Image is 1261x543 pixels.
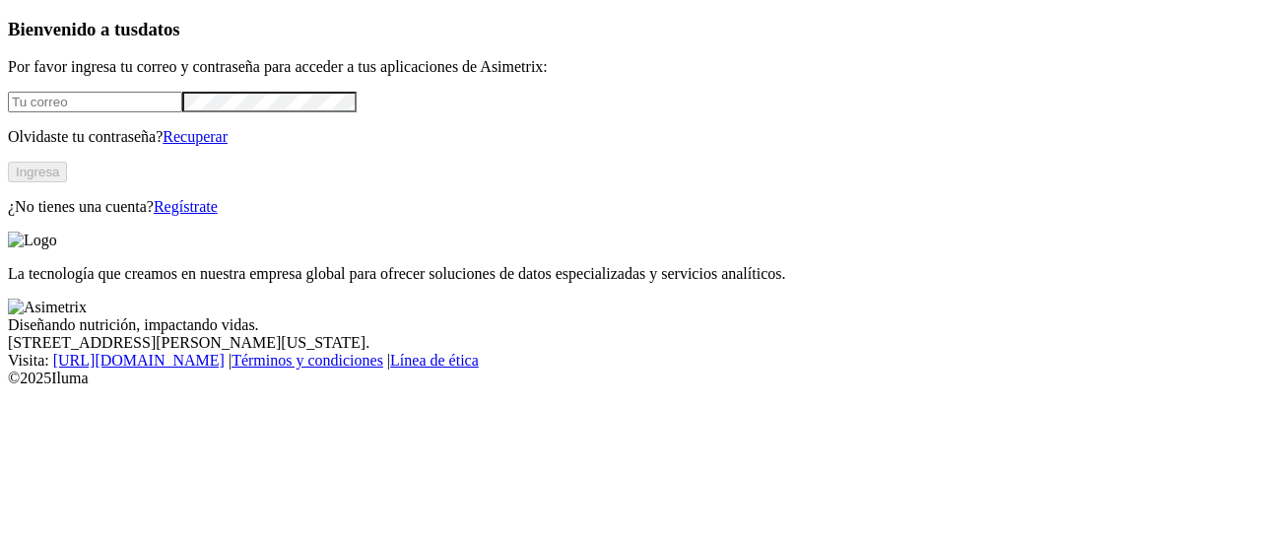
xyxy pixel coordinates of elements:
[8,334,1253,352] div: [STREET_ADDRESS][PERSON_NAME][US_STATE].
[163,128,228,145] a: Recuperar
[8,370,1253,387] div: © 2025 Iluma
[8,299,87,316] img: Asimetrix
[390,352,479,369] a: Línea de ética
[232,352,383,369] a: Términos y condiciones
[154,198,218,215] a: Regístrate
[8,265,1253,283] p: La tecnología que creamos en nuestra empresa global para ofrecer soluciones de datos especializad...
[8,316,1253,334] div: Diseñando nutrición, impactando vidas.
[8,352,1253,370] div: Visita : | |
[8,198,1253,216] p: ¿No tienes una cuenta?
[8,128,1253,146] p: Olvidaste tu contraseña?
[53,352,225,369] a: [URL][DOMAIN_NAME]
[8,232,57,249] img: Logo
[8,92,182,112] input: Tu correo
[8,162,67,182] button: Ingresa
[8,19,1253,40] h3: Bienvenido a tus
[8,58,1253,76] p: Por favor ingresa tu correo y contraseña para acceder a tus aplicaciones de Asimetrix:
[138,19,180,39] span: datos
